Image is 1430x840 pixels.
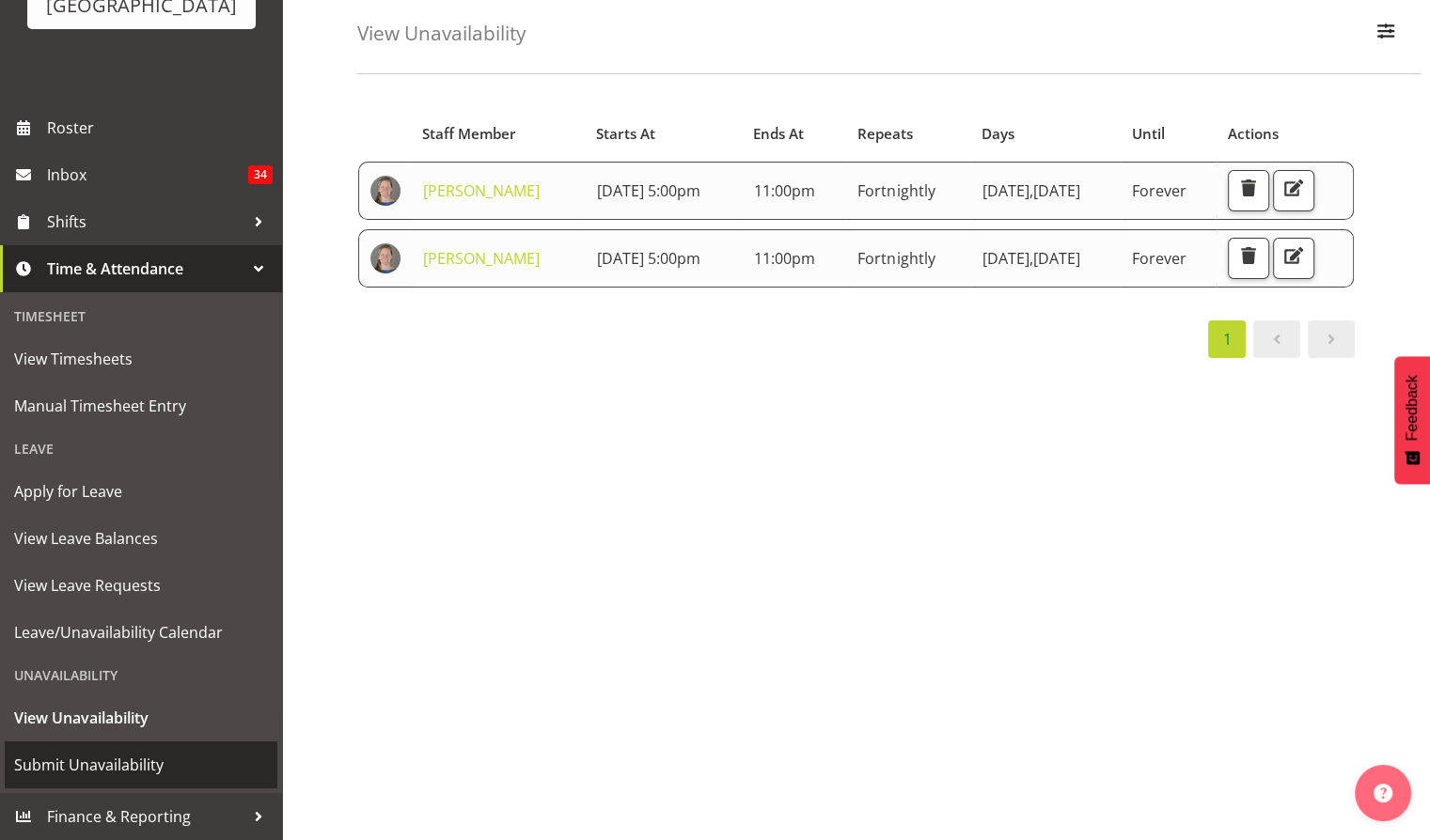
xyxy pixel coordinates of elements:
a: Leave/Unavailability Calendar [5,609,277,656]
a: View Leave Balances [5,515,277,562]
span: View Leave Requests [14,571,268,599]
a: [PERSON_NAME] [423,180,540,201]
div: Leave [5,429,277,468]
span: , [1029,248,1032,269]
img: ailie-rundle7dac88053a8741b8af2ff3aa8631103f.png [370,176,401,206]
img: ailie-rundle7dac88053a8741b8af2ff3aa8631103f.png [370,243,401,273]
span: Fortnightly [857,248,935,269]
span: 11:00pm [753,180,814,201]
a: [PERSON_NAME] [423,248,540,269]
h4: View Unavailability [357,23,526,44]
span: Feedback [1404,375,1421,441]
a: View Timesheets [5,335,277,382]
div: Timesheet [5,297,277,335]
span: [DATE] [982,180,1032,201]
span: Apply for Leave [14,477,268,506]
span: Until [1131,123,1164,145]
span: Time & Attendance [47,255,244,283]
button: Edit Unavailability [1273,238,1314,279]
span: Forever [1132,180,1186,201]
span: Fortnightly [857,180,935,201]
span: Starts At [596,123,655,145]
span: Shifts [47,208,244,236]
span: 34 [248,165,273,184]
button: Edit Unavailability [1273,170,1314,211]
span: 11:00pm [753,248,814,269]
span: Leave/Unavailability Calendar [14,618,268,646]
span: Repeats [857,123,913,145]
span: View Leave Balances [14,524,268,552]
span: Forever [1132,248,1186,269]
span: View Unavailability [14,704,268,732]
a: Apply for Leave [5,468,277,515]
a: View Unavailability [5,694,277,741]
span: Submit Unavailability [14,751,268,779]
img: help-xxl-2.png [1374,784,1392,802]
div: Unavailability [5,656,277,694]
span: Inbox [47,161,248,189]
button: Delete Unavailability [1228,170,1269,211]
span: Finance & Reporting [47,802,244,831]
button: Delete Unavailability [1228,238,1269,279]
a: View Leave Requests [5,562,277,609]
span: Days [982,123,1014,145]
button: Filter Employees [1366,13,1406,54]
span: , [1029,180,1032,201]
span: Roster [47,114,273,142]
span: View Timesheets [14,345,268,373]
span: [DATE] [1032,248,1079,269]
button: Feedback - Show survey [1394,356,1430,484]
span: [DATE] 5:00pm [596,248,699,269]
a: Submit Unavailability [5,741,277,788]
span: [DATE] [982,248,1032,269]
span: [DATE] 5:00pm [596,180,699,201]
span: Ends At [753,123,804,145]
a: Manual Timesheet Entry [5,382,277,429]
span: Actions [1228,123,1279,145]
span: Manual Timesheet Entry [14,392,268,420]
span: [DATE] [1032,180,1079,201]
span: Staff Member [422,123,516,145]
